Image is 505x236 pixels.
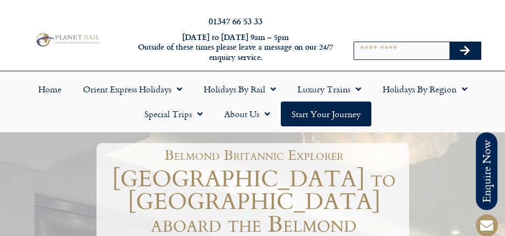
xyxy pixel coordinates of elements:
[33,31,101,48] img: Planet Rail Train Holidays Logo
[27,77,72,102] a: Home
[372,77,478,102] a: Holidays by Region
[287,77,372,102] a: Luxury Trains
[134,102,213,126] a: Special Trips
[449,42,481,59] button: Search
[72,77,193,102] a: Orient Express Holidays
[105,149,404,163] h1: Belmond Britannic Explorer
[193,77,287,102] a: Holidays by Rail
[137,32,334,63] h6: [DATE] to [DATE] 9am – 5pm Outside of these times please leave a message on our 24/7 enquiry serv...
[213,102,281,126] a: About Us
[5,77,500,126] nav: Menu
[281,102,371,126] a: Start your Journey
[209,15,262,27] a: 01347 66 53 33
